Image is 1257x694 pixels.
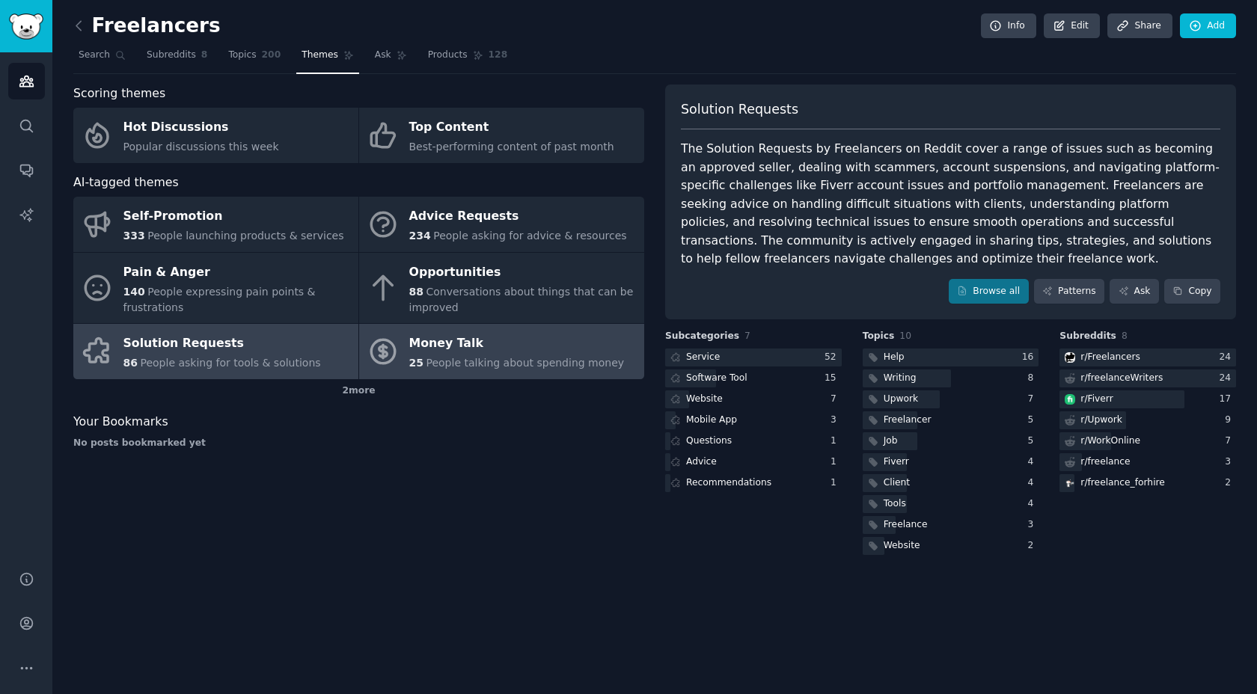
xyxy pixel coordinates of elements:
[884,476,910,490] div: Client
[1080,372,1163,385] div: r/ freelanceWriters
[433,230,626,242] span: People asking for advice & resources
[831,455,842,469] div: 1
[884,497,906,511] div: Tools
[1028,372,1039,385] div: 8
[884,351,905,364] div: Help
[123,116,279,140] div: Hot Discussions
[825,372,842,385] div: 15
[73,173,179,192] span: AI-tagged themes
[686,351,720,364] div: Service
[1059,390,1236,409] a: Fiverrr/Fiverr17
[1080,455,1130,469] div: r/ freelance
[863,537,1039,556] a: Website2
[409,230,431,242] span: 234
[884,434,898,448] div: Job
[1219,393,1236,406] div: 17
[1065,478,1075,488] img: freelance_forhire
[884,393,918,406] div: Upwork
[1028,414,1039,427] div: 5
[1225,455,1236,469] div: 3
[981,13,1036,39] a: Info
[1219,372,1236,385] div: 24
[409,116,614,140] div: Top Content
[1059,411,1236,430] a: r/Upwork9
[1122,331,1128,341] span: 8
[863,330,895,343] span: Topics
[1059,474,1236,493] a: freelance_forhirer/freelance_forhire2
[665,390,842,409] a: Website7
[123,205,344,229] div: Self-Promotion
[665,369,842,388] a: Software Tool15
[686,434,732,448] div: Questions
[831,414,842,427] div: 3
[884,518,928,532] div: Freelance
[825,351,842,364] div: 52
[262,49,281,62] span: 200
[1080,434,1140,448] div: r/ WorkOnline
[1028,497,1039,511] div: 4
[665,348,842,367] a: Service52
[863,474,1039,493] a: Client4
[296,43,359,74] a: Themes
[123,286,316,313] span: People expressing pain points & frustrations
[409,141,614,153] span: Best-performing content of past month
[73,324,358,379] a: Solution Requests86People asking for tools & solutions
[1028,539,1039,553] div: 2
[426,357,624,369] span: People talking about spending money
[73,108,358,163] a: Hot DiscussionsPopular discussions this week
[1225,414,1236,427] div: 9
[1059,453,1236,472] a: r/freelance3
[1110,279,1159,304] a: Ask
[1065,352,1075,363] img: Freelancers
[686,393,723,406] div: Website
[1044,13,1100,39] a: Edit
[409,205,627,229] div: Advice Requests
[359,324,644,379] a: Money Talk25People talking about spending money
[141,43,212,74] a: Subreddits8
[1059,348,1236,367] a: Freelancersr/Freelancers24
[73,413,168,432] span: Your Bookmarks
[1059,330,1116,343] span: Subreddits
[73,379,644,403] div: 2 more
[409,260,637,284] div: Opportunities
[1180,13,1236,39] a: Add
[1080,351,1140,364] div: r/ Freelancers
[686,476,771,490] div: Recommendations
[665,411,842,430] a: Mobile App3
[1225,434,1236,448] div: 7
[686,455,717,469] div: Advice
[409,357,423,369] span: 25
[1059,432,1236,451] a: r/WorkOnline7
[73,14,221,38] h2: Freelancers
[665,330,739,343] span: Subcategories
[73,253,358,324] a: Pain & Anger140People expressing pain points & frustrations
[949,279,1029,304] a: Browse all
[1028,455,1039,469] div: 4
[1028,434,1039,448] div: 5
[423,43,513,74] a: Products128
[359,253,644,324] a: Opportunities88Conversations about things that can be improved
[681,140,1220,268] div: The Solution Requests by Freelancers on Reddit cover a range of issues such as becoming an approv...
[409,286,634,313] span: Conversations about things that can be improved
[665,432,842,451] a: Questions1
[884,455,909,469] div: Fiverr
[123,260,351,284] div: Pain & Anger
[409,286,423,298] span: 88
[831,393,842,406] div: 7
[681,100,798,119] span: Solution Requests
[123,230,145,242] span: 333
[1164,279,1220,304] button: Copy
[123,332,321,356] div: Solution Requests
[1225,476,1236,490] div: 2
[899,331,911,341] span: 10
[123,286,145,298] span: 140
[1080,393,1113,406] div: r/ Fiverr
[686,414,737,427] div: Mobile App
[73,85,165,103] span: Scoring themes
[863,495,1039,514] a: Tools4
[489,49,508,62] span: 128
[1028,476,1039,490] div: 4
[73,437,644,450] div: No posts bookmarked yet
[302,49,338,62] span: Themes
[1028,518,1039,532] div: 3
